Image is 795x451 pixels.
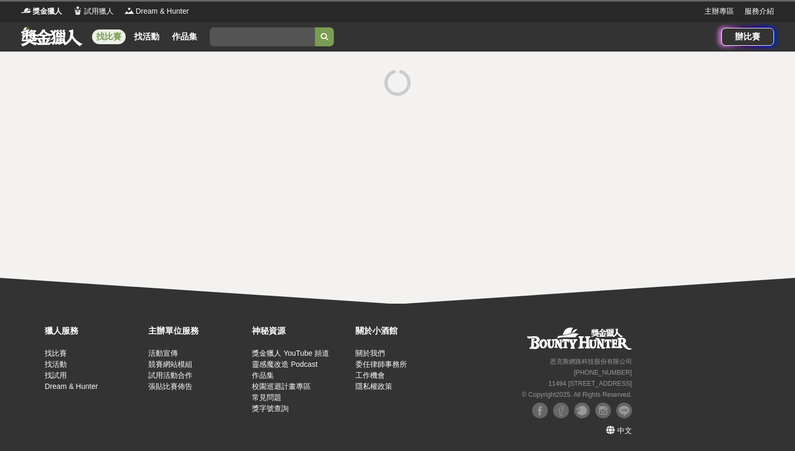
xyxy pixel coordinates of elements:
div: 關於小酒館 [355,325,454,337]
img: Facebook [532,403,548,418]
small: © Copyright 2025 . All Rights Reserved. [522,391,631,398]
a: 隱私權政策 [355,382,392,390]
img: Logo [73,5,83,16]
a: Logo獎金獵人 [21,6,62,17]
span: Dream & Hunter [136,6,189,17]
small: 恩克斯網路科技股份有限公司 [550,358,632,365]
a: 作品集 [252,371,274,379]
a: 主辦專區 [705,6,734,17]
a: 作品集 [168,29,201,44]
a: 找比賽 [45,349,67,357]
a: 活動宣傳 [148,349,178,357]
a: 常見問題 [252,393,281,402]
a: 服務介紹 [745,6,774,17]
a: 找活動 [130,29,164,44]
img: Logo [21,5,32,16]
a: 工作機會 [355,371,385,379]
div: 神秘資源 [252,325,350,337]
a: 試用活動合作 [148,371,192,379]
img: Facebook [553,403,569,418]
small: [PHONE_NUMBER] [574,369,631,376]
div: 獵人服務 [45,325,143,337]
a: 靈感魔改造 Podcast [252,360,317,368]
span: 中文 [617,426,632,435]
a: 找比賽 [92,29,126,44]
span: 獎金獵人 [33,6,62,17]
a: 關於我們 [355,349,385,357]
img: Instagram [595,403,611,418]
a: 獎金獵人 YouTube 頻道 [252,349,329,357]
img: Plurk [574,403,590,418]
div: 主辦單位服務 [148,325,247,337]
a: 委任律師事務所 [355,360,407,368]
a: 辦比賽 [721,28,774,46]
span: 試用獵人 [84,6,114,17]
a: 找活動 [45,360,67,368]
small: 11494 [STREET_ADDRESS] [548,380,632,387]
a: 競賽網站模組 [148,360,192,368]
a: Dream & Hunter [45,382,98,390]
img: LINE [616,403,632,418]
img: Logo [124,5,135,16]
a: 找試用 [45,371,67,379]
a: 校園巡迴計畫專區 [252,382,311,390]
a: Logo試用獵人 [73,6,114,17]
a: 張貼比賽佈告 [148,382,192,390]
a: LogoDream & Hunter [124,6,189,17]
a: 獎字號查詢 [252,404,289,413]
